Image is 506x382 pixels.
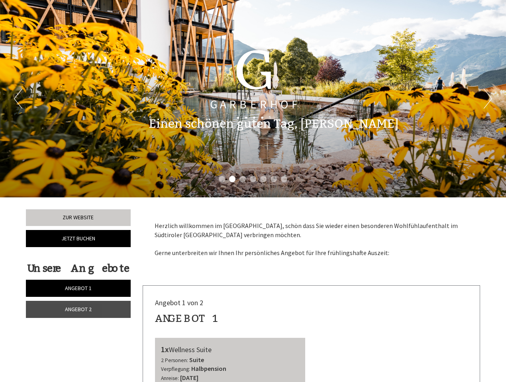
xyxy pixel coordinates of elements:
[26,230,131,247] a: Jetzt buchen
[484,89,492,109] button: Next
[161,344,169,354] b: 1x
[189,356,204,364] b: Suite
[161,366,190,372] small: Verpflegung:
[155,298,203,307] span: Angebot 1 von 2
[65,285,92,292] span: Angebot 1
[191,364,226,372] b: Halbpension
[155,311,219,326] div: Angebot 1
[26,261,131,276] div: Unsere Angebote
[161,375,179,382] small: Anreise:
[155,221,469,257] p: Herzlich willkommen im [GEOGRAPHIC_DATA], schön dass Sie wieder einen besonderen Wohlfühlaufentha...
[180,374,198,382] b: [DATE]
[26,209,131,226] a: Zur Website
[65,306,92,313] span: Angebot 2
[14,89,22,109] button: Previous
[149,117,398,131] h1: Einen schönen guten Tag, [PERSON_NAME]
[161,357,188,364] small: 2 Personen:
[161,344,300,355] div: Wellness Suite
